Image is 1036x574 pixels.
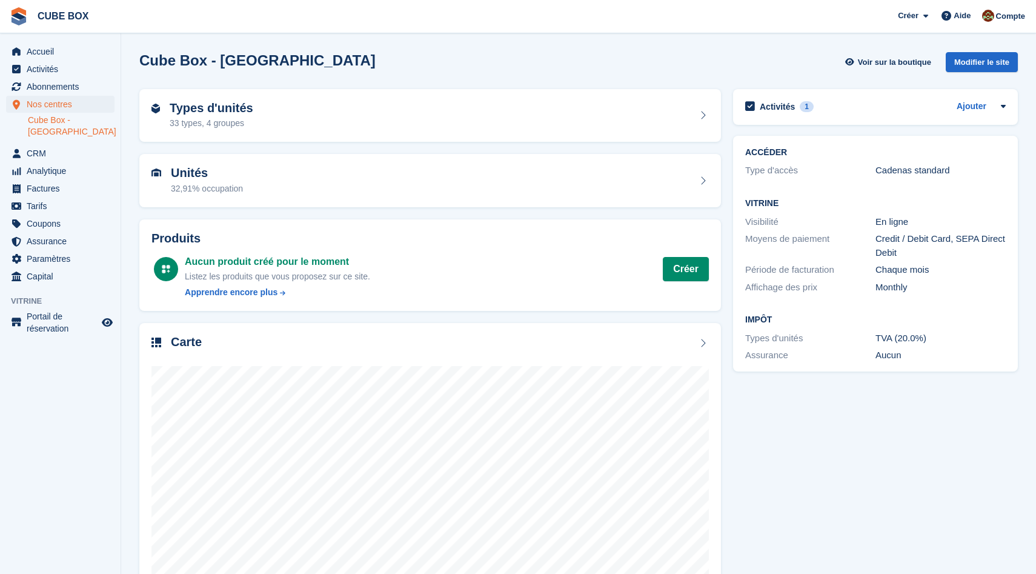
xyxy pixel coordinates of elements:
span: Analytique [27,162,99,179]
span: Paramètres [27,250,99,267]
a: menu [6,250,115,267]
span: CRM [27,145,99,162]
h2: Carte [171,335,202,349]
span: Vitrine [11,295,121,307]
span: Aide [954,10,971,22]
div: 1 [800,101,814,112]
img: map-icn-33ee37083ee616e46c38cad1a60f524a97daa1e2b2c8c0bc3eb3415660979fc1.svg [151,338,161,347]
div: Monthly [875,281,1006,295]
span: Factures [27,180,99,197]
h2: Impôt [745,315,1006,325]
div: Période de facturation [745,263,875,277]
div: Aucun [875,349,1006,362]
img: stora-icon-8386f47178a22dfd0bd8f6a31ec36ba5ce8667c1dd55bd0f319d3a0aa187defe.svg [10,7,28,25]
h2: Produits [151,232,709,245]
span: Voir sur la boutique [858,56,931,68]
a: menu [6,268,115,285]
a: menu [6,310,115,335]
img: custom-product-icn-white-7c27a13f52cf5f2f504a55ee73a895a1f82ff5669d69490e13668eaf7ade3bb5.svg [161,264,171,274]
a: Apprendre encore plus [185,286,370,299]
a: Boutique d'aperçu [100,315,115,330]
div: Affichage des prix [745,281,875,295]
a: CUBE BOX [33,6,93,26]
a: menu [6,78,115,95]
a: menu [6,215,115,232]
a: Voir sur la boutique [844,52,936,72]
div: Moyens de paiement [745,232,875,259]
div: TVA (20.0%) [875,332,1006,345]
div: Types d'unités [745,332,875,345]
a: Types d'unités 33 types, 4 groupes [139,89,721,142]
a: Unités 32,91% occupation [139,154,721,207]
a: menu [6,233,115,250]
a: Créer [663,257,709,281]
div: Credit / Debit Card, SEPA Direct Debit [875,232,1006,259]
a: Cube Box - [GEOGRAPHIC_DATA] [28,115,115,138]
div: Cadenas standard [875,164,1006,178]
div: Chaque mois [875,263,1006,277]
span: Assurance [27,233,99,250]
span: Capital [27,268,99,285]
h2: Unités [171,166,243,180]
span: Coupons [27,215,99,232]
a: menu [6,180,115,197]
div: 32,91% occupation [171,182,243,195]
span: Nos centres [27,96,99,113]
a: menu [6,43,115,60]
a: menu [6,145,115,162]
a: menu [6,198,115,215]
span: Créer [898,10,918,22]
span: Listez les produits que vous proposez sur ce site. [185,272,370,281]
span: Abonnements [27,78,99,95]
a: menu [6,96,115,113]
a: Modifier le site [946,52,1018,77]
div: Apprendre encore plus [185,286,277,299]
div: Visibilité [745,215,875,229]
span: Tarifs [27,198,99,215]
a: Ajouter [957,100,986,114]
a: menu [6,61,115,78]
a: menu [6,162,115,179]
div: Aucun produit créé pour le moment [185,255,370,269]
h2: ACCÉDER [745,148,1006,158]
div: Modifier le site [946,52,1018,72]
div: En ligne [875,215,1006,229]
div: Type d'accès [745,164,875,178]
span: Portail de réservation [27,310,99,335]
img: alex soubira [982,10,994,22]
img: unit-type-icn-2b2737a686de81e16bb02015468b77c625bbabd49415b5ef34ead5e3b44a266d.svg [151,104,160,113]
span: Compte [996,10,1025,22]
h2: Activités [760,101,795,112]
div: 33 types, 4 groupes [170,117,253,130]
div: Assurance [745,349,875,362]
h2: Types d'unités [170,101,253,115]
span: Accueil [27,43,99,60]
img: unit-icn-7be61d7bf1b0ce9d3e12c5938cc71ed9869f7b940bace4675aadf7bd6d80202e.svg [151,169,161,177]
h2: Cube Box - [GEOGRAPHIC_DATA] [139,52,376,68]
h2: Vitrine [745,199,1006,209]
span: Activités [27,61,99,78]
